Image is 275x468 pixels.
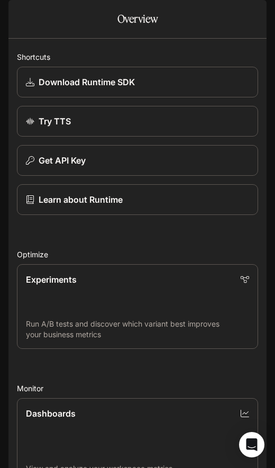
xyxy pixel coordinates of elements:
p: Run A/B tests and discover which variant best improves your business metrics [26,319,249,340]
div: Open Intercom Messenger [239,432,264,457]
a: Download Runtime SDK [17,67,258,97]
p: Dashboards [26,407,76,420]
h2: Shortcuts [17,51,258,62]
a: ExperimentsRun A/B tests and discover which variant best improves your business metrics [17,264,258,349]
p: Learn about Runtime [39,193,123,206]
button: Get API Key [17,145,258,176]
a: Try TTS [17,106,258,137]
h2: Monitor [17,383,258,394]
p: Get API Key [39,154,86,167]
p: Download Runtime SDK [39,76,135,88]
h1: Overview [117,8,158,30]
p: Experiments [26,273,77,286]
h2: Optimize [17,249,258,260]
a: Learn about Runtime [17,184,258,215]
p: Try TTS [39,115,71,128]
